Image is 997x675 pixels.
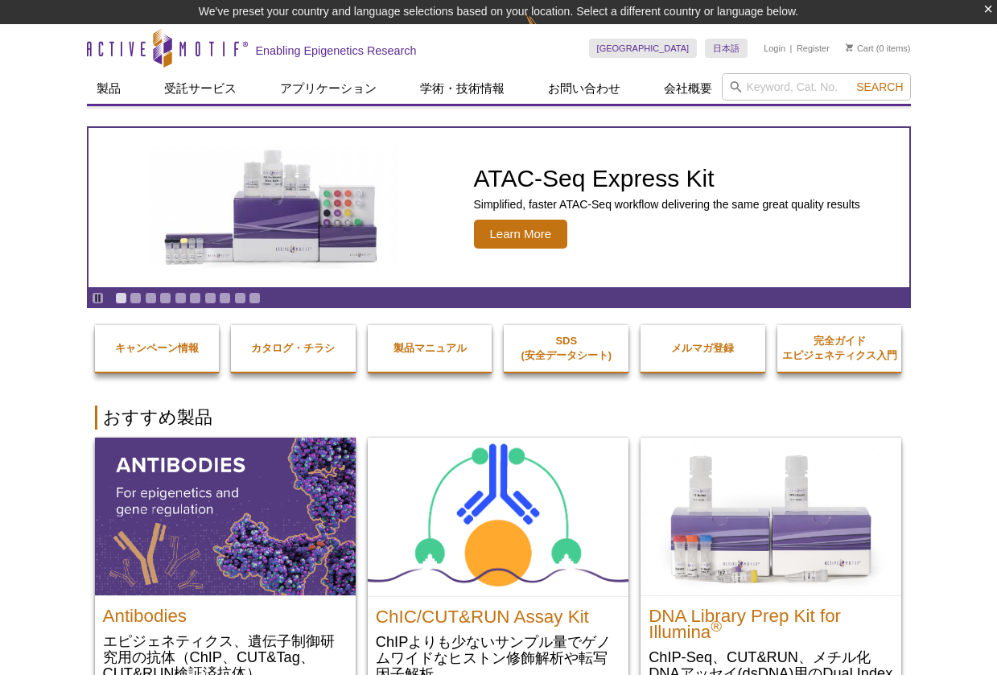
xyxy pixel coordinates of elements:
[764,43,785,54] a: Login
[410,73,514,104] a: 学術・技術情報
[525,12,568,50] img: Change Here
[95,325,220,372] a: キャンペーン情報
[154,73,246,104] a: 受託サービス
[234,292,246,304] a: Go to slide 9
[856,80,903,93] span: Search
[589,39,698,58] a: [GEOGRAPHIC_DATA]
[140,146,406,269] img: ATAC-Seq Express Kit
[368,325,492,372] a: 製品マニュアル
[474,197,860,212] p: Simplified, faster ATAC-Seq workflow delivering the same great quality results
[393,342,467,354] strong: 製品マニュアル
[504,318,628,379] a: SDS(安全データシート)
[790,39,793,58] li: |
[846,43,874,54] a: Cart
[256,43,417,58] h2: Enabling Epigenetics Research
[87,73,130,104] a: 製品
[851,80,908,94] button: Search
[846,43,853,51] img: Your Cart
[175,292,187,304] a: Go to slide 5
[777,318,902,379] a: 完全ガイドエピジェネティクス入門
[189,292,201,304] a: Go to slide 6
[521,335,612,361] strong: SDS (安全データシート)
[641,438,901,595] img: DNA Library Prep Kit for Illumina
[474,220,568,249] span: Learn More
[130,292,142,304] a: Go to slide 2
[89,128,909,287] article: ATAC-Seq Express Kit
[649,600,893,640] h2: DNA Library Prep Kit for Illumina
[249,292,261,304] a: Go to slide 10
[368,438,628,596] img: ChIC/CUT&RUN Assay Kit
[797,43,830,54] a: Register
[115,292,127,304] a: Go to slide 1
[95,405,903,430] h2: おすすめ製品
[270,73,386,104] a: アプリケーション
[89,128,909,287] a: ATAC-Seq Express Kit ATAC-Seq Express Kit Simplified, faster ATAC-Seq workflow delivering the sam...
[538,73,630,104] a: お問い合わせ
[474,167,860,191] h2: ATAC-Seq Express Kit
[705,39,748,58] a: 日本語
[115,342,199,354] strong: キャンペーン情報
[711,618,722,635] sup: ®
[92,292,104,304] a: Toggle autoplay
[782,335,897,361] strong: 完全ガイド エピジェネティクス入門
[145,292,157,304] a: Go to slide 3
[376,601,620,625] h2: ChIC/CUT&RUN Assay Kit
[846,39,911,58] li: (0 items)
[231,325,356,372] a: カタログ・チラシ
[219,292,231,304] a: Go to slide 8
[159,292,171,304] a: Go to slide 4
[95,438,356,595] img: All Antibodies
[251,342,335,354] strong: カタログ・チラシ
[654,73,722,104] a: 会社概要
[722,73,911,101] input: Keyword, Cat. No.
[204,292,216,304] a: Go to slide 7
[641,325,765,372] a: メルマガ登録
[103,600,348,624] h2: Antibodies
[671,342,734,354] strong: メルマガ登録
